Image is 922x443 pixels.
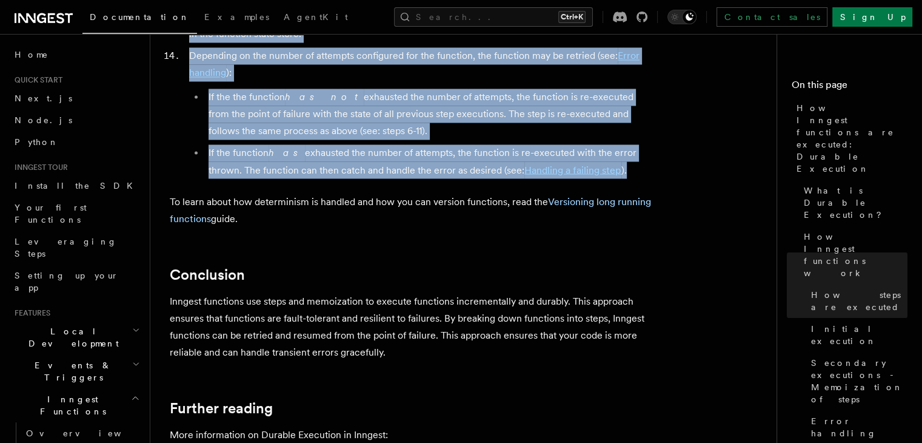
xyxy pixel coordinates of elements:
[10,388,142,422] button: Inngest Functions
[189,50,640,78] a: Error handling
[806,284,907,318] a: How steps are executed
[170,266,245,283] a: Conclusion
[205,144,655,178] li: If the function exhausted the number of attempts, the function is re-executed with the error thro...
[10,87,142,109] a: Next.js
[10,175,142,197] a: Install the SDK
[804,184,907,221] span: What is Durable Execution?
[10,197,142,231] a: Your first Functions
[804,231,907,279] span: How Inngest functions work
[15,93,72,103] span: Next.js
[10,231,142,265] a: Leveraging Steps
[205,89,655,140] li: If the the function exhausted the number of attempts, the function is re-executed from the point ...
[15,271,119,293] span: Setting up your app
[667,10,697,24] button: Toggle dark mode
[269,147,305,158] em: has
[797,102,907,175] span: How Inngest functions are executed: Durable Execution
[394,7,593,27] button: Search...Ctrl+K
[197,4,276,33] a: Examples
[170,293,655,360] p: Inngest functions use steps and memoization to execute functions incrementally and durably. This ...
[10,354,142,388] button: Events & Triggers
[15,203,87,225] span: Your first Functions
[10,163,68,172] span: Inngest tour
[15,137,59,147] span: Python
[170,399,273,416] a: Further reading
[10,359,132,384] span: Events & Triggers
[10,131,142,153] a: Python
[792,78,907,97] h4: On this page
[15,115,72,125] span: Node.js
[806,352,907,410] a: Secondary executions - Memoization of steps
[717,7,827,27] a: Contact sales
[15,237,117,259] span: Leveraging Steps
[284,12,348,22] span: AgentKit
[170,426,655,443] p: More information on Durable Execution in Inngest:
[276,4,355,33] a: AgentKit
[285,91,364,103] em: has not
[185,47,655,178] li: Depending on the number of attempts configured for the function, the function may be retried (see...
[10,109,142,131] a: Node.js
[811,289,907,313] span: How steps are executed
[170,195,651,224] a: Versioning long running functions
[10,325,132,350] span: Local Development
[811,323,907,347] span: Initial execution
[170,193,655,227] p: To learn about how determinism is handled and how you can version functions, read the guide.
[10,44,142,66] a: Home
[806,318,907,352] a: Initial execution
[82,4,197,34] a: Documentation
[26,428,151,438] span: Overview
[832,7,912,27] a: Sign Up
[15,181,140,191] span: Install the SDK
[10,320,142,354] button: Local Development
[558,11,586,23] kbd: Ctrl+K
[90,12,190,22] span: Documentation
[10,75,62,85] span: Quick start
[15,49,48,61] span: Home
[524,164,621,175] a: Handling a failing step
[10,265,142,299] a: Setting up your app
[811,415,907,439] span: Error handling
[799,226,907,284] a: How Inngest functions work
[204,12,269,22] span: Examples
[799,180,907,226] a: What is Durable Execution?
[811,357,907,405] span: Secondary executions - Memoization of steps
[10,308,50,318] span: Features
[10,393,131,418] span: Inngest Functions
[792,97,907,180] a: How Inngest functions are executed: Durable Execution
